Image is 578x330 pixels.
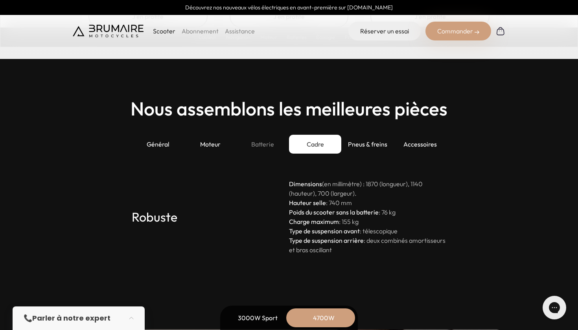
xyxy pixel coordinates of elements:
iframe: Gorgias live chat messenger [539,293,570,322]
strong: Poids du scooter sans la batterie [289,208,379,216]
strong: Charge maximum [289,218,339,225]
strong: Type de suspension avant [289,227,360,235]
a: Assistance [225,27,255,35]
div: 3000W Sport [226,308,289,327]
strong: Dimensions [289,180,322,188]
div: Général [132,135,184,154]
div: Batterie [237,135,289,154]
div: Accessoires [394,135,446,154]
h3: Robuste [132,179,289,255]
div: Commander [425,22,491,40]
p: (en millimètre) : 1870 (longueur), 1140 (hauteur), 700 (largeur). : 740 mm : 76 kg : 155 kg : tél... [289,179,446,255]
p: Scooter [153,26,175,36]
img: right-arrow-2.png [475,30,479,35]
h2: Nous assemblons les meilleures pièces [131,98,447,119]
strong: Hauteur selle [289,199,326,207]
div: Pneus & freins [341,135,394,154]
a: Réserver un essai [348,22,421,40]
img: Panier [496,26,505,36]
a: Abonnement [182,27,219,35]
div: Cadre [289,135,341,154]
div: Moteur [184,135,236,154]
strong: Type de suspension arrière [289,236,364,244]
img: Brumaire Motocycles [73,25,144,37]
div: 4700W [292,308,355,327]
